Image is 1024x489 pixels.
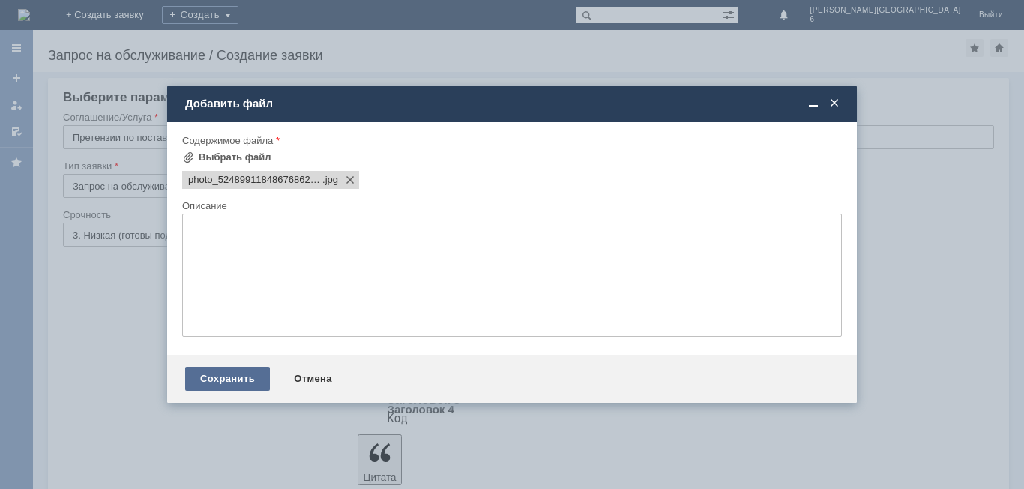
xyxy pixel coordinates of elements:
div: Описание [182,201,839,211]
div: Добавить файл [185,97,842,110]
span: Закрыть [827,97,842,110]
span: photo_5248991184867686244_y.jpg [188,174,322,186]
div: Содержимое файла [182,136,839,145]
span: Свернуть (Ctrl + M) [806,97,821,110]
span: photo_5248991184867686244_y.jpg [322,174,338,186]
div: Выбрать файл [199,151,271,163]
